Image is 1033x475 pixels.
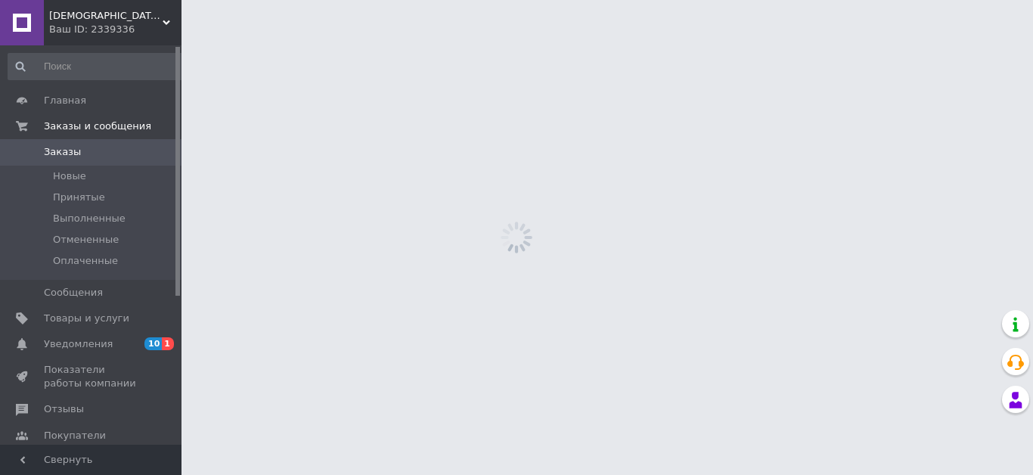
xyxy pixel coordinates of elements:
span: Принятые [53,191,105,204]
span: Господар МіКс [49,9,163,23]
span: Оплаченные [53,254,118,268]
span: Отмененные [53,233,119,247]
span: Заказы [44,145,81,159]
span: Главная [44,94,86,107]
span: 1 [162,337,174,350]
span: Заказы и сообщения [44,120,151,133]
span: Товары и услуги [44,312,129,325]
span: Покупатели [44,429,106,442]
span: Уведомления [44,337,113,351]
span: Выполненные [53,212,126,225]
span: Отзывы [44,402,84,416]
span: Новые [53,169,86,183]
span: 10 [144,337,162,350]
div: Ваш ID: 2339336 [49,23,181,36]
span: Сообщения [44,286,103,300]
span: Показатели работы компании [44,363,140,390]
input: Поиск [8,53,194,80]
